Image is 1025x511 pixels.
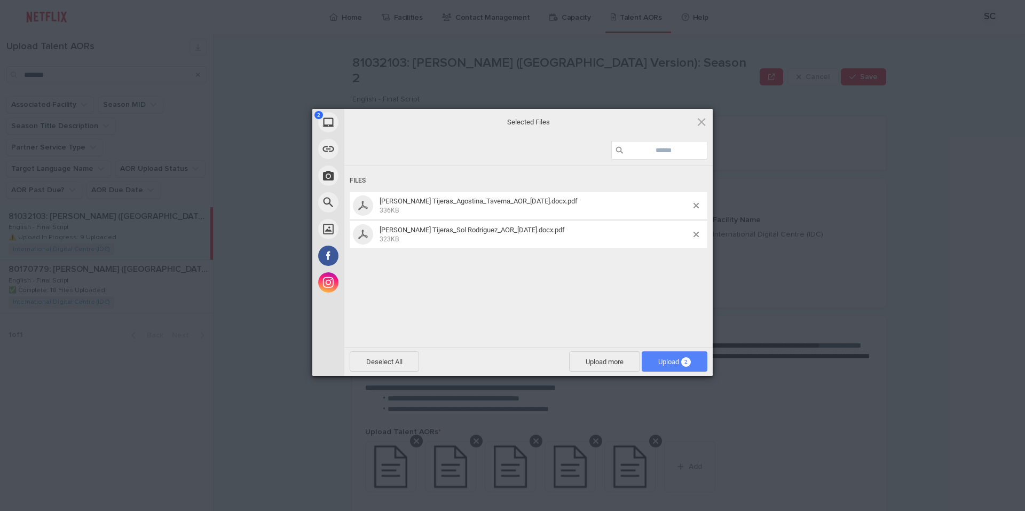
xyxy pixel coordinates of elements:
[376,197,693,215] span: Rosario Tijeras_Agostina_Taverna_AOR_8.18.25.docx.pdf
[314,111,323,119] span: 2
[312,189,440,216] div: Web Search
[642,351,707,372] span: Upload
[312,216,440,242] div: Unsplash
[312,136,440,162] div: Link (URL)
[380,197,578,205] span: [PERSON_NAME] Tijeras_Agostina_Taverna_AOR_[DATE].docx.pdf
[312,109,440,136] div: My Device
[312,162,440,189] div: Take Photo
[380,226,565,234] span: [PERSON_NAME] Tijeras_Sol Rodriguez_AOR_[DATE].docx.pdf
[569,351,640,372] span: Upload more
[696,116,707,128] span: Click here or hit ESC to close picker
[312,269,440,296] div: Instagram
[422,117,635,127] span: Selected Files
[380,207,399,214] span: 336KB
[380,235,399,243] span: 323KB
[658,358,691,366] span: Upload
[376,226,693,243] span: Rosario Tijeras_Sol Rodriguez_AOR_8.21.25.docx.pdf
[312,242,440,269] div: Facebook
[350,171,707,191] div: Files
[681,357,691,367] span: 2
[350,351,419,372] span: Deselect All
